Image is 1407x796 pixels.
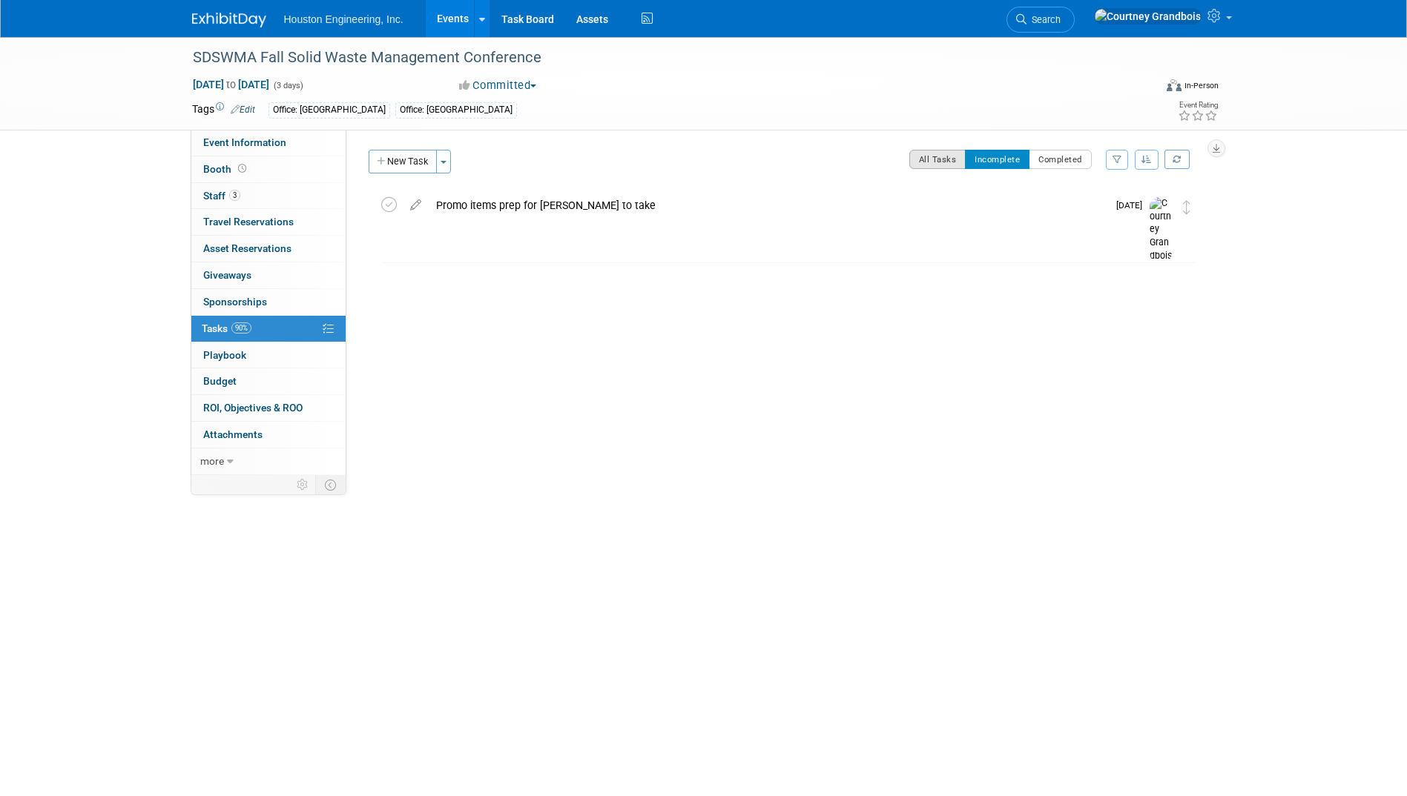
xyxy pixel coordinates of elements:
button: Committed [454,78,542,93]
img: ExhibitDay [192,13,266,27]
span: Booth [203,163,249,175]
span: Asset Reservations [203,242,291,254]
div: In-Person [1184,80,1219,91]
span: Booth not reserved yet [235,163,249,174]
span: Giveaways [203,269,251,281]
span: Travel Reservations [203,216,294,228]
span: Attachments [203,428,263,440]
button: New Task [369,150,437,173]
div: SDSWMA Fall Solid Waste Management Conference [188,44,1132,71]
img: Format-Inperson.png [1167,79,1182,91]
a: Travel Reservations [191,209,346,235]
div: Event Format [1067,77,1219,99]
span: Houston Engineering, Inc. [284,13,403,25]
span: more [200,455,224,467]
a: Sponsorships [191,289,346,315]
a: Playbook [191,342,346,368]
a: Asset Reservations [191,236,346,262]
a: more [191,448,346,474]
span: Playbook [203,349,246,361]
img: Courtney Grandbois [1150,197,1172,262]
span: Event Information [203,136,286,148]
div: Office: [GEOGRAPHIC_DATA] [395,102,517,118]
i: Move task [1183,200,1190,214]
div: Event Rating [1178,102,1218,109]
a: Staff3 [191,183,346,209]
span: Staff [203,190,240,202]
span: to [224,79,238,90]
span: [DATE] [1116,200,1150,210]
a: Attachments [191,422,346,448]
span: 90% [231,322,251,334]
a: Budget [191,368,346,394]
a: Giveaways [191,262,346,288]
div: Promo items prep for [PERSON_NAME] to take [429,193,1107,218]
td: Tags [192,102,255,119]
button: Incomplete [965,150,1029,169]
button: Completed [1029,150,1092,169]
span: [DATE] [DATE] [192,78,270,91]
span: Search [1027,14,1061,25]
a: ROI, Objectives & ROO [191,395,346,421]
img: Courtney Grandbois [1094,8,1202,24]
span: Tasks [202,322,251,334]
a: edit [403,199,429,212]
span: ROI, Objectives & ROO [203,402,303,414]
a: Event Information [191,130,346,156]
td: Toggle Event Tabs [315,475,346,494]
a: Tasks90% [191,316,346,342]
div: Office: [GEOGRAPHIC_DATA] [268,102,390,118]
button: All Tasks [909,150,966,169]
a: Edit [231,105,255,115]
span: Budget [203,375,237,387]
span: (3 days) [272,81,303,90]
span: Sponsorships [203,296,267,308]
a: Booth [191,156,346,182]
a: Refresh [1164,150,1190,169]
span: 3 [229,190,240,201]
td: Personalize Event Tab Strip [290,475,316,494]
a: Search [1006,7,1075,33]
